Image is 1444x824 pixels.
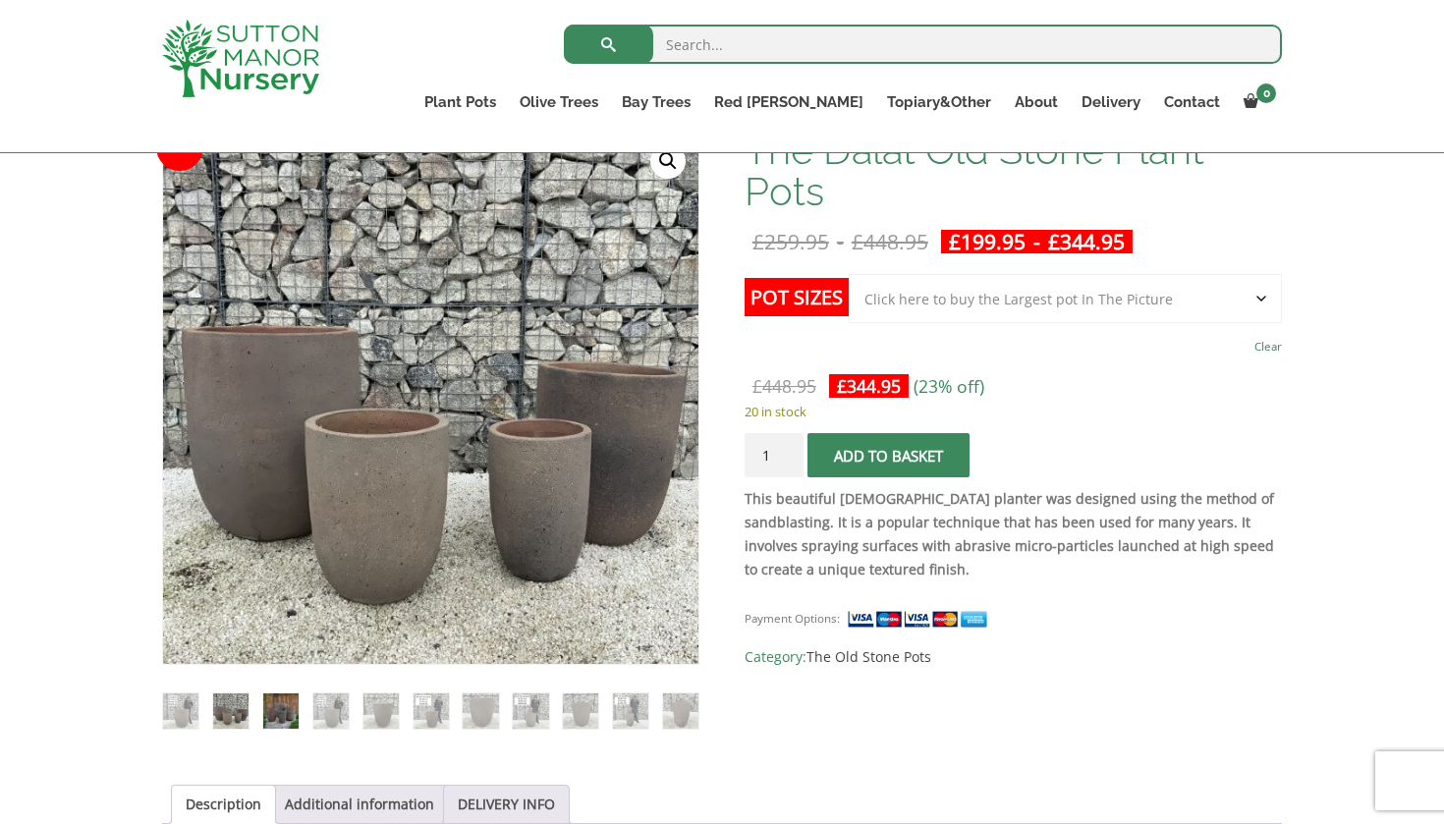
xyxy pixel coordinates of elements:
[463,693,498,729] img: The Dalat Old Stone Plant Pots - Image 7
[806,647,931,666] a: The Old Stone Pots
[702,88,875,116] a: Red [PERSON_NAME]
[610,88,702,116] a: Bay Trees
[263,693,299,729] img: The Dalat Old Stone Plant Pots - Image 3
[752,374,762,398] span: £
[1232,88,1282,116] a: 0
[363,693,399,729] img: The Dalat Old Stone Plant Pots - Image 5
[213,693,249,729] img: The Dalat Old Stone Plant Pots - Image 2
[650,143,686,179] a: View full-screen image gallery
[852,228,863,255] span: £
[837,374,847,398] span: £
[745,130,1282,212] h1: The Dalat Old Stone Plant Pots
[752,228,764,255] span: £
[847,609,994,630] img: payment supported
[414,693,449,729] img: The Dalat Old Stone Plant Pots - Image 6
[186,786,261,823] a: Description
[162,20,319,97] img: logo
[458,786,555,823] a: DELIVERY INFO
[563,693,598,729] img: The Dalat Old Stone Plant Pots - Image 9
[1256,83,1276,103] span: 0
[663,693,698,729] img: The Dalat Old Stone Plant Pots - Image 11
[837,374,901,398] bdi: 344.95
[1003,88,1070,116] a: About
[745,230,936,253] del: -
[807,433,970,477] button: Add to basket
[413,88,508,116] a: Plant Pots
[285,786,434,823] a: Additional information
[1152,88,1232,116] a: Contact
[1048,228,1060,255] span: £
[852,228,928,255] bdi: 448.95
[613,693,648,729] img: The Dalat Old Stone Plant Pots - Image 10
[949,228,1026,255] bdi: 199.95
[752,228,829,255] bdi: 259.95
[313,693,349,729] img: The Dalat Old Stone Plant Pots - Image 4
[745,433,804,477] input: Product quantity
[914,374,984,398] span: (23% off)
[163,693,198,729] img: The Dalat Old Stone Plant Pots
[745,278,849,316] label: Pot Sizes
[745,489,1274,578] strong: This beautiful [DEMOGRAPHIC_DATA] planter was designed using the method of sandblasting. It is a ...
[745,611,840,626] small: Payment Options:
[941,230,1133,253] ins: -
[752,374,816,398] bdi: 448.95
[875,88,1003,116] a: Topiary&Other
[508,88,610,116] a: Olive Trees
[564,25,1282,64] input: Search...
[1048,228,1125,255] bdi: 344.95
[745,645,1282,669] span: Category:
[513,693,548,729] img: The Dalat Old Stone Plant Pots - Image 8
[1070,88,1152,116] a: Delivery
[949,228,961,255] span: £
[745,400,1282,423] p: 20 in stock
[1254,333,1282,360] a: Clear options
